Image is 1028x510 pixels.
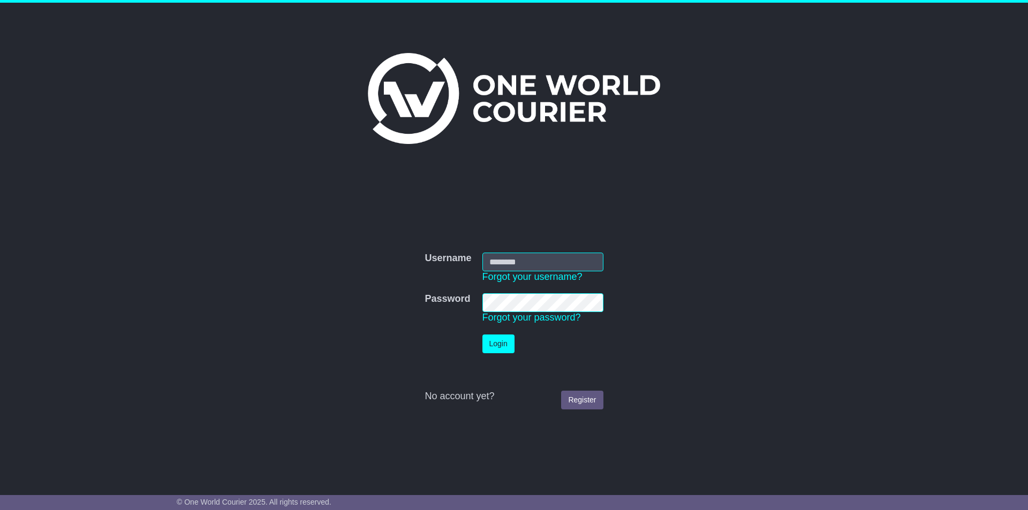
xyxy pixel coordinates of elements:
a: Forgot your password? [482,312,581,323]
img: One World [368,53,660,144]
span: © One World Courier 2025. All rights reserved. [177,498,331,506]
a: Register [561,391,603,409]
label: Password [425,293,470,305]
button: Login [482,334,515,353]
div: No account yet? [425,391,603,402]
a: Forgot your username? [482,271,583,282]
label: Username [425,253,471,264]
